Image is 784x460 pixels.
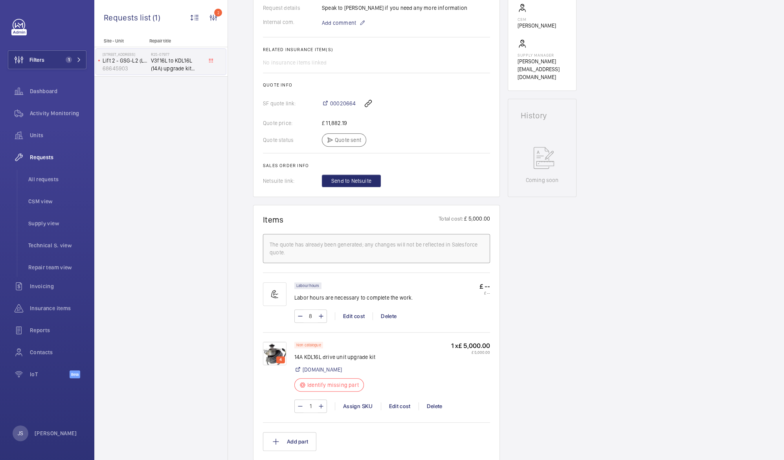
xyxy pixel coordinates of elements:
[322,19,356,27] span: Add comment
[28,175,86,183] span: All requests
[381,402,419,410] div: Edit cost
[29,56,44,64] span: Filters
[263,282,286,306] img: muscle-sm.svg
[263,47,490,52] h2: Related insurance item(s)
[479,291,490,295] p: £ --
[149,38,201,44] p: Repair title
[263,82,490,88] h2: Quote info
[307,381,359,389] p: Identify missing part
[335,312,373,320] div: Edit cost
[294,294,413,302] p: Labor hours are necessary to complete the work.
[103,52,148,57] p: [STREET_ADDRESS]
[30,282,86,290] span: Invoicing
[104,13,152,22] span: Requests list
[30,153,86,161] span: Requests
[30,109,86,117] span: Activity Monitoring
[103,57,148,64] p: Lift 2 - GSG-L2 (LH- Kone mono)
[28,219,86,227] span: Supply view
[28,241,86,249] span: Technical S. view
[263,342,286,365] img: 1749642332528-b5311257-4e09-432b-9d11-9d6bc0edb000
[296,284,319,287] p: Labour hours
[30,348,86,356] span: Contacts
[103,64,148,72] p: 68645903
[30,326,86,334] span: Reports
[296,344,321,346] p: Non catalogue
[66,57,72,63] span: 1
[35,429,77,437] p: [PERSON_NAME]
[28,197,86,205] span: CSM view
[30,370,70,378] span: IoT
[439,215,463,224] p: Total cost:
[451,350,490,355] p: £ 5,000.00
[335,402,381,410] div: Assign SKU
[518,22,556,29] p: [PERSON_NAME]
[270,241,483,256] div: The quote has already been generated; any changes will not be reflected in Salesforce quote.
[330,99,356,107] span: 00020664
[451,342,490,350] p: 1 x £ 5,000.00
[518,57,567,81] p: [PERSON_NAME][EMAIL_ADDRESS][DOMAIN_NAME]
[521,112,564,120] h1: History
[94,38,146,44] p: Site - Unit
[8,50,86,69] button: Filters1
[525,176,558,184] p: Coming soon
[322,99,356,107] a: 00020664
[30,304,86,312] span: Insurance items
[151,57,203,72] span: V3f16L to KDL16L (14A) upgrade kit including wiring and encoder
[278,356,283,363] p: 4
[263,163,490,168] h2: Sales order info
[28,263,86,271] span: Repair team view
[518,17,556,22] p: CSM
[151,52,203,57] h2: R25-07977
[463,215,490,224] p: £ 5,000.00
[263,432,316,451] button: Add part
[331,177,371,185] span: Send to Netsuite
[30,131,86,139] span: Units
[70,370,80,378] span: Beta
[373,312,404,320] div: Delete
[30,87,86,95] span: Dashboard
[294,353,375,361] p: 14A KDL16L drive unit upgrade kit
[322,175,381,187] button: Send to Netsuite
[419,402,450,410] div: Delete
[479,282,490,291] p: £ --
[303,366,342,374] a: [DOMAIN_NAME]
[18,429,23,437] p: JS
[518,53,567,57] p: Supply manager
[263,215,284,224] h1: Items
